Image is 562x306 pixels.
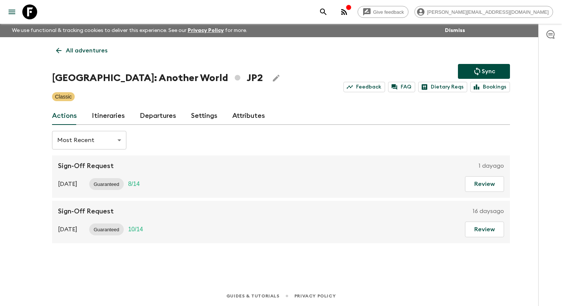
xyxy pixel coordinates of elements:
span: Give feedback [369,9,408,15]
div: [PERSON_NAME][EMAIL_ADDRESS][DOMAIN_NAME] [414,6,553,18]
p: All adventures [66,46,107,55]
a: Give feedback [358,6,408,18]
a: Privacy Policy [188,28,224,33]
p: 16 days ago [473,207,504,216]
a: Feedback [343,82,385,92]
h1: [GEOGRAPHIC_DATA]: Another World JP2 [52,71,263,86]
a: FAQ [388,82,415,92]
a: Departures [140,107,176,125]
p: [DATE] [58,180,77,189]
div: Most Recent [52,130,126,151]
button: menu [4,4,19,19]
p: [DATE] [58,225,77,234]
p: Sync [482,67,495,76]
div: Trip Fill [124,178,144,190]
button: Review [465,222,504,237]
a: Itineraries [92,107,125,125]
p: We use functional & tracking cookies to deliver this experience. See our for more. [9,24,250,37]
p: Sign-Off Request [58,207,114,216]
button: Dismiss [443,25,467,36]
span: [PERSON_NAME][EMAIL_ADDRESS][DOMAIN_NAME] [423,9,553,15]
button: Sync adventure departures to the booking engine [458,64,510,79]
p: Classic [55,93,72,100]
div: Trip Fill [124,223,148,235]
span: Guaranteed [89,181,124,187]
a: Dietary Reqs [418,82,467,92]
a: Bookings [470,82,510,92]
a: Settings [191,107,217,125]
a: Privacy Policy [294,292,336,300]
p: 1 day ago [479,161,504,170]
a: Attributes [232,107,265,125]
button: Review [465,176,504,192]
button: Edit Adventure Title [269,71,284,86]
p: 8 / 14 [128,180,140,189]
p: 10 / 14 [128,225,143,234]
a: Actions [52,107,77,125]
a: Guides & Tutorials [226,292,280,300]
p: Sign-Off Request [58,161,114,170]
button: search adventures [316,4,331,19]
a: All adventures [52,43,112,58]
span: Guaranteed [89,227,124,232]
